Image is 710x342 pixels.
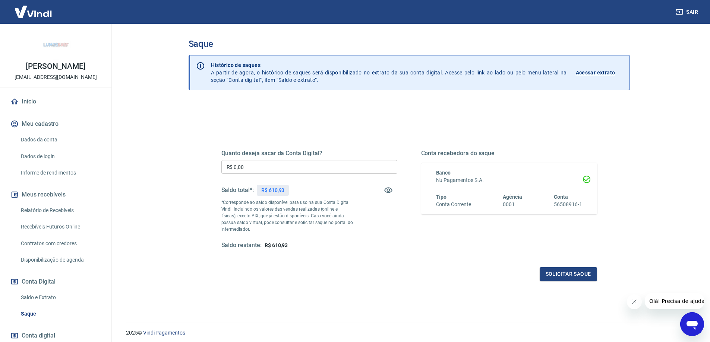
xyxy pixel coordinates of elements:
a: Vindi Pagamentos [143,330,185,336]
h5: Conta recebedora do saque [421,150,597,157]
h6: Nu Pagamentos S.A. [436,176,582,184]
iframe: Botão para abrir a janela de mensagens [680,312,704,336]
a: Saldo e Extrato [18,290,102,305]
img: 9e9fbd47-e8a9-4bfe-a032-01f60ca199fe.jpeg [41,30,71,60]
p: [PERSON_NAME] [26,63,85,70]
span: R$ 610,93 [265,242,288,248]
img: Vindi [9,0,57,23]
a: Saque [18,306,102,322]
h3: Saque [189,39,630,49]
p: Acessar extrato [576,69,615,76]
span: Tipo [436,194,447,200]
span: Conta [554,194,568,200]
a: Dados da conta [18,132,102,147]
p: *Corresponde ao saldo disponível para uso na sua Conta Digital Vindi. Incluindo os valores das ve... [221,199,353,233]
p: Histórico de saques [211,61,567,69]
iframe: Mensagem da empresa [645,293,704,309]
p: [EMAIL_ADDRESS][DOMAIN_NAME] [15,73,97,81]
a: Contratos com credores [18,236,102,251]
p: R$ 610,93 [261,186,285,194]
h5: Quanto deseja sacar da Conta Digital? [221,150,397,157]
button: Sair [674,5,701,19]
button: Conta Digital [9,274,102,290]
span: Agência [503,194,522,200]
a: Recebíveis Futuros Online [18,219,102,234]
h6: Conta Corrente [436,201,471,208]
a: Dados de login [18,149,102,164]
span: Olá! Precisa de ajuda? [4,5,63,11]
a: Início [9,93,102,110]
button: Meu cadastro [9,116,102,132]
a: Disponibilização de agenda [18,252,102,268]
p: 2025 © [126,329,692,337]
span: Banco [436,170,451,176]
h6: 56508916-1 [554,201,582,208]
a: Relatório de Recebíveis [18,203,102,218]
span: Conta digital [22,330,55,341]
h5: Saldo restante: [221,242,262,249]
a: Informe de rendimentos [18,165,102,180]
button: Solicitar saque [540,267,597,281]
a: Acessar extrato [576,61,624,84]
h6: 0001 [503,201,522,208]
p: A partir de agora, o histórico de saques será disponibilizado no extrato da sua conta digital. Ac... [211,61,567,84]
iframe: Fechar mensagem [627,294,642,309]
button: Meus recebíveis [9,186,102,203]
h5: Saldo total*: [221,186,254,194]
